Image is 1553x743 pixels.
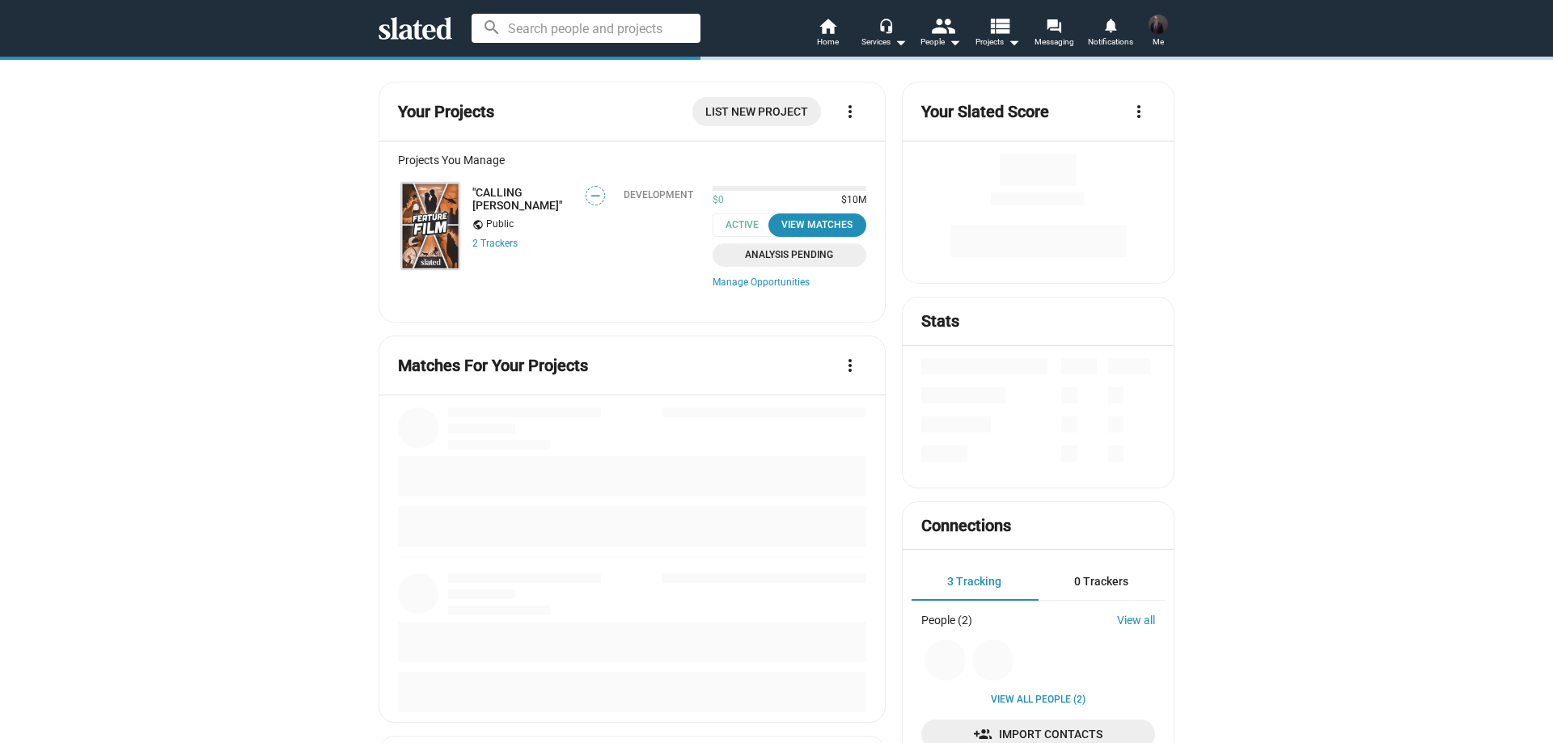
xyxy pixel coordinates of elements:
[1139,11,1178,53] button: James MarcusMe
[988,14,1011,37] mat-icon: view_list
[1117,614,1155,627] a: View all
[947,575,1001,588] span: 3 Tracking
[921,614,972,627] div: People (2)
[486,218,514,231] span: Public
[878,18,893,32] mat-icon: headset_mic
[945,32,964,52] mat-icon: arrow_drop_down
[912,16,969,52] button: People
[398,101,494,123] mat-card-title: Your Projects
[624,189,693,201] div: Development
[921,310,959,332] mat-card-title: Stats
[472,14,700,43] input: Search people and projects
[817,32,839,52] span: Home
[692,97,821,126] a: List New Project
[861,32,907,52] div: Services
[921,515,1011,537] mat-card-title: Connections
[713,194,724,207] span: $0
[472,186,575,212] a: "CALLING [PERSON_NAME]"
[1149,15,1168,34] img: James Marcus
[778,217,857,234] div: View Matches
[931,14,954,37] mat-icon: people
[398,154,866,167] div: Projects You Manage
[1102,17,1118,32] mat-icon: notifications
[1074,575,1128,588] span: 0 Trackers
[1026,16,1082,52] a: Messaging
[713,277,866,289] a: Manage Opportunities
[991,694,1085,707] a: View all People (2)
[1153,32,1164,52] span: Me
[401,183,459,269] img: "CALLING CLEMENTE"
[1082,16,1139,52] a: Notifications
[818,16,837,36] mat-icon: home
[713,213,781,237] span: Active
[920,32,961,52] div: People
[1046,18,1061,33] mat-icon: forum
[969,16,1026,52] button: Projects
[722,247,857,264] span: Analysis Pending
[1088,32,1133,52] span: Notifications
[398,355,588,377] mat-card-title: Matches For Your Projects
[1035,32,1074,52] span: Messaging
[1004,32,1023,52] mat-icon: arrow_drop_down
[768,213,866,237] button: View Matches
[840,102,860,121] mat-icon: more_vert
[513,238,518,249] span: s
[398,179,463,272] a: "CALLING CLEMENTE"
[705,97,808,126] span: List New Project
[1129,102,1149,121] mat-icon: more_vert
[856,16,912,52] button: Services
[472,238,518,249] a: 2 Trackers
[713,243,866,267] a: Analysis Pending
[975,32,1020,52] span: Projects
[840,356,860,375] mat-icon: more_vert
[799,16,856,52] a: Home
[586,188,604,204] span: —
[891,32,910,52] mat-icon: arrow_drop_down
[835,194,866,207] span: $10M
[921,101,1049,123] mat-card-title: Your Slated Score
